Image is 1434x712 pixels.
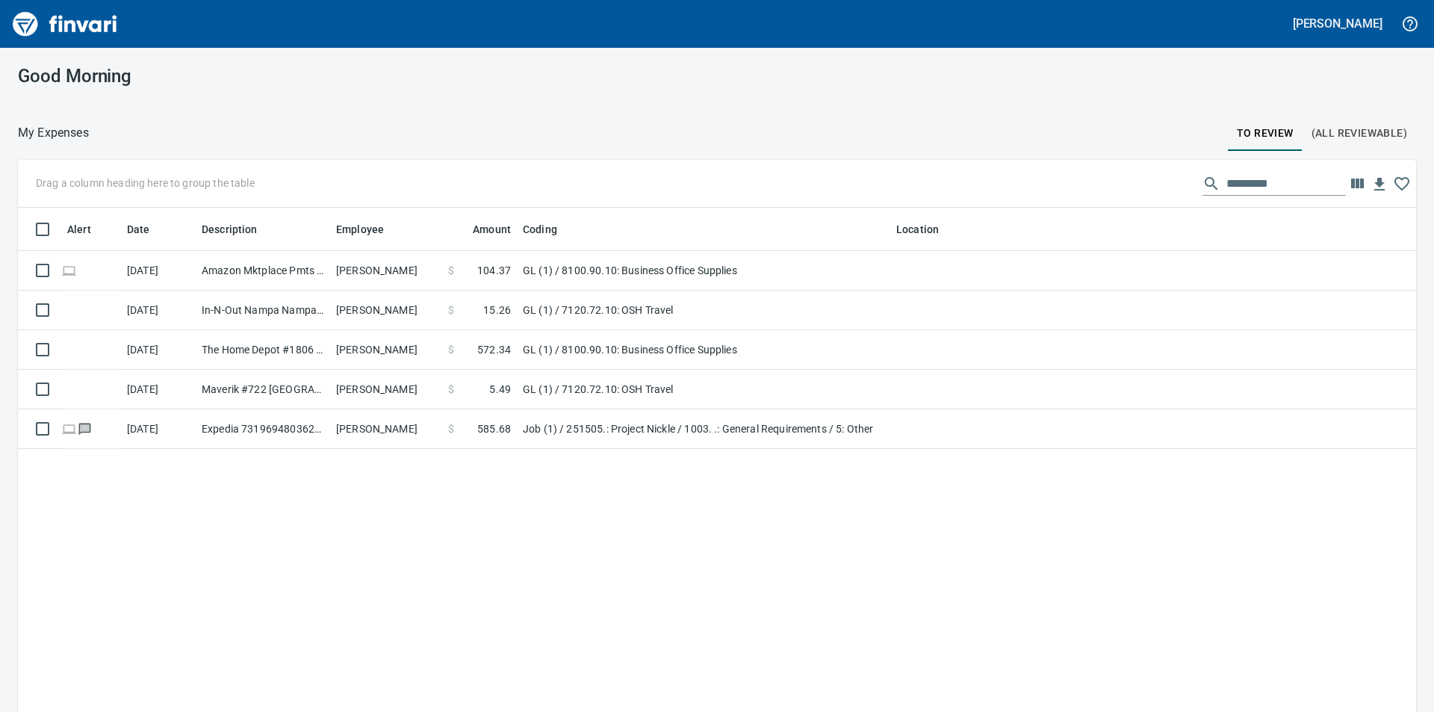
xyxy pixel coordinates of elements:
td: GL (1) / 8100.90.10: Business Office Supplies [517,251,890,291]
span: $ [448,421,454,436]
td: [PERSON_NAME] [330,291,442,330]
button: Choose columns to display [1346,173,1368,195]
span: Date [127,220,150,238]
td: GL (1) / 8100.90.10: Business Office Supplies [517,330,890,370]
span: Online transaction [61,424,77,433]
span: To Review [1237,124,1294,143]
span: (All Reviewable) [1312,124,1407,143]
td: [PERSON_NAME] [330,251,442,291]
span: Description [202,220,258,238]
span: Coding [523,220,557,238]
td: The Home Depot #1806 [GEOGRAPHIC_DATA] [196,330,330,370]
span: Has messages [77,424,93,433]
span: Location [896,220,939,238]
button: [PERSON_NAME] [1289,12,1386,35]
td: GL (1) / 7120.72.10: OSH Travel [517,291,890,330]
td: GL (1) / 7120.72.10: OSH Travel [517,370,890,409]
span: Coding [523,220,577,238]
span: 5.49 [489,382,511,397]
span: $ [448,342,454,357]
span: Employee [336,220,384,238]
span: Date [127,220,170,238]
td: [DATE] [121,291,196,330]
td: Amazon Mktplace Pmts [DOMAIN_NAME][URL] WA [196,251,330,291]
h5: [PERSON_NAME] [1293,16,1382,31]
span: Online transaction [61,265,77,275]
p: Drag a column heading here to group the table [36,176,255,191]
td: [DATE] [121,330,196,370]
td: Job (1) / 251505.: Project Nickle / 1003. .: General Requirements / 5: Other [517,409,890,449]
h3: Good Morning [18,66,460,87]
span: Employee [336,220,403,238]
td: [PERSON_NAME] [330,370,442,409]
td: [DATE] [121,251,196,291]
td: Expedia 73196948036247 [DOMAIN_NAME] WA [196,409,330,449]
td: In-N-Out Nampa Nampa ID [196,291,330,330]
p: My Expenses [18,124,89,142]
span: Alert [67,220,111,238]
span: Alert [67,220,91,238]
span: $ [448,303,454,318]
span: 572.34 [477,342,511,357]
td: [DATE] [121,370,196,409]
button: Click to remember these column choices [1391,173,1413,195]
span: Amount [473,220,511,238]
td: [PERSON_NAME] [330,330,442,370]
img: Finvari [9,6,121,42]
td: [PERSON_NAME] [330,409,442,449]
td: [DATE] [121,409,196,449]
span: 15.26 [483,303,511,318]
span: Description [202,220,277,238]
nav: breadcrumb [18,124,89,142]
span: 104.37 [477,263,511,278]
span: Amount [453,220,511,238]
span: $ [448,382,454,397]
span: Location [896,220,958,238]
button: Download Table [1368,173,1391,196]
td: Maverik #722 [GEOGRAPHIC_DATA] OR [196,370,330,409]
span: $ [448,263,454,278]
span: 585.68 [477,421,511,436]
